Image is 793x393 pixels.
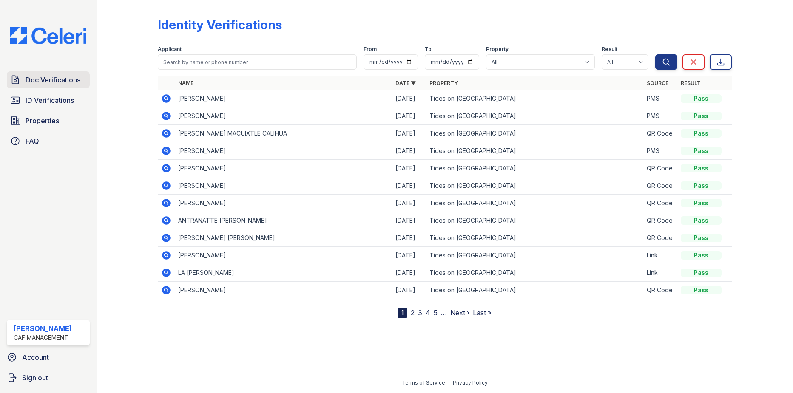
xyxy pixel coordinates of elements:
td: [PERSON_NAME] [175,142,392,160]
td: Tides on [GEOGRAPHIC_DATA] [426,125,643,142]
a: Property [429,80,458,86]
span: FAQ [26,136,39,146]
label: Property [486,46,509,53]
span: Account [22,352,49,362]
td: [DATE] [392,125,426,142]
div: Pass [681,199,722,207]
span: ID Verifications [26,95,74,105]
td: Tides on [GEOGRAPHIC_DATA] [426,212,643,229]
div: Pass [681,251,722,260]
a: 4 [426,308,430,317]
td: Link [643,247,677,264]
td: [PERSON_NAME] [175,195,392,212]
td: PMS [643,142,677,160]
label: Result [602,46,617,53]
div: Pass [681,129,722,138]
span: Properties [26,116,59,126]
a: Result [681,80,701,86]
a: Sign out [3,369,93,386]
div: CAF Management [14,334,72,342]
td: Tides on [GEOGRAPHIC_DATA] [426,282,643,299]
div: Pass [681,112,722,120]
td: PMS [643,107,677,125]
a: Properties [7,112,90,129]
td: [PERSON_NAME] MACUIXTLE CALIHUA [175,125,392,142]
div: Pass [681,216,722,225]
td: [DATE] [392,160,426,177]
a: 5 [434,308,438,317]
td: [DATE] [392,142,426,160]
a: 2 [411,308,415,317]
td: Tides on [GEOGRAPHIC_DATA] [426,107,643,125]
td: [PERSON_NAME] [175,107,392,125]
a: Date ▼ [395,80,416,86]
div: Pass [681,181,722,190]
a: Last » [473,308,492,317]
td: Tides on [GEOGRAPHIC_DATA] [426,177,643,195]
label: To [425,46,432,53]
a: Terms of Service [402,379,445,386]
a: Source [647,80,668,86]
div: Pass [681,234,722,242]
td: [DATE] [392,107,426,125]
span: … [441,308,447,318]
a: Account [3,349,93,366]
a: ID Verifications [7,92,90,109]
a: FAQ [7,133,90,150]
td: Tides on [GEOGRAPHIC_DATA] [426,264,643,282]
td: Link [643,264,677,282]
label: Applicant [158,46,182,53]
div: Pass [681,164,722,172]
td: QR Code [643,177,677,195]
div: [PERSON_NAME] [14,323,72,334]
span: Sign out [22,373,48,383]
td: [DATE] [392,212,426,229]
td: QR Code [643,212,677,229]
a: Doc Verifications [7,71,90,88]
td: [DATE] [392,282,426,299]
a: Name [178,80,193,86]
td: Tides on [GEOGRAPHIC_DATA] [426,247,643,264]
a: 3 [418,308,422,317]
td: Tides on [GEOGRAPHIC_DATA] [426,142,643,160]
div: Pass [681,147,722,155]
td: [DATE] [392,177,426,195]
div: Pass [681,94,722,103]
td: QR Code [643,125,677,142]
input: Search by name or phone number [158,54,356,70]
a: Next › [450,308,469,317]
td: Tides on [GEOGRAPHIC_DATA] [426,90,643,107]
td: [PERSON_NAME] [175,90,392,107]
td: QR Code [643,282,677,299]
td: [PERSON_NAME] [175,160,392,177]
td: LA [PERSON_NAME] [175,264,392,282]
div: | [448,379,450,386]
td: Tides on [GEOGRAPHIC_DATA] [426,195,643,212]
div: Pass [681,269,722,277]
div: Identity Verifications [158,17,282,32]
td: QR Code [643,195,677,212]
label: From [364,46,377,53]
td: QR Code [643,160,677,177]
div: 1 [398,308,407,318]
span: Doc Verifications [26,75,80,85]
td: QR Code [643,229,677,247]
td: Tides on [GEOGRAPHIC_DATA] [426,229,643,247]
td: ANTRANATTE [PERSON_NAME] [175,212,392,229]
td: [DATE] [392,229,426,247]
td: [DATE] [392,264,426,282]
td: [PERSON_NAME] [175,177,392,195]
td: [PERSON_NAME] [175,247,392,264]
a: Privacy Policy [453,379,488,386]
td: [PERSON_NAME] [PERSON_NAME] [175,229,392,247]
div: Pass [681,286,722,294]
td: [DATE] [392,247,426,264]
td: Tides on [GEOGRAPHIC_DATA] [426,160,643,177]
td: PMS [643,90,677,107]
img: CE_Logo_Blue-a8612792a0a2168367f1c8372b55b34899dd931a85d93a1a3d3e32e68fde9ad4.png [3,27,93,44]
td: [PERSON_NAME] [175,282,392,299]
td: [DATE] [392,195,426,212]
td: [DATE] [392,90,426,107]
